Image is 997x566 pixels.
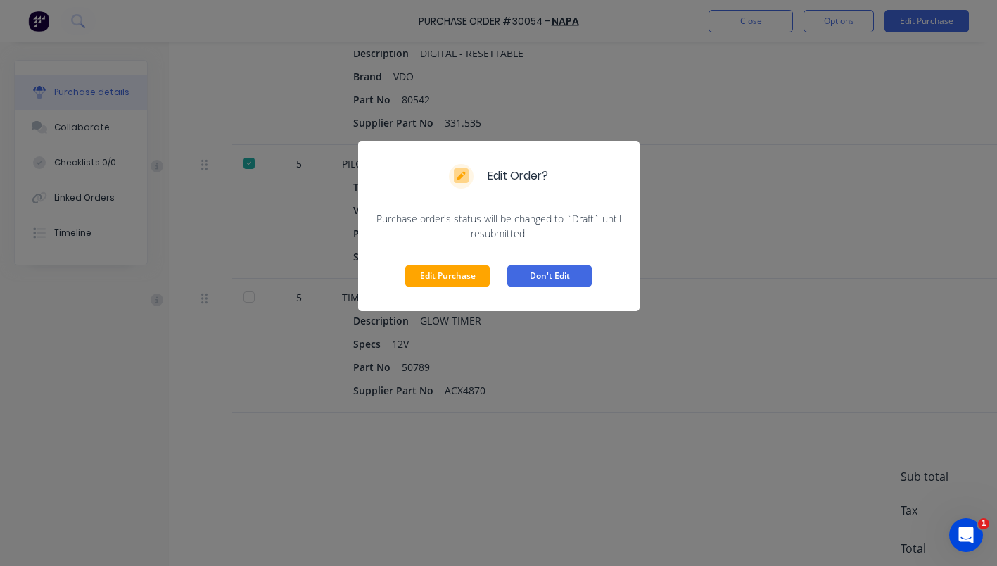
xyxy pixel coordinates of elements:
div: Purchase order's status will be changed to `Draft` until resubmitted. [358,211,640,241]
div: Edit Order? [488,168,548,184]
button: Edit Purchase [405,265,490,287]
iframe: Intercom live chat [949,518,983,552]
button: Don't Edit [507,265,592,287]
span: 1 [978,518,989,529]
